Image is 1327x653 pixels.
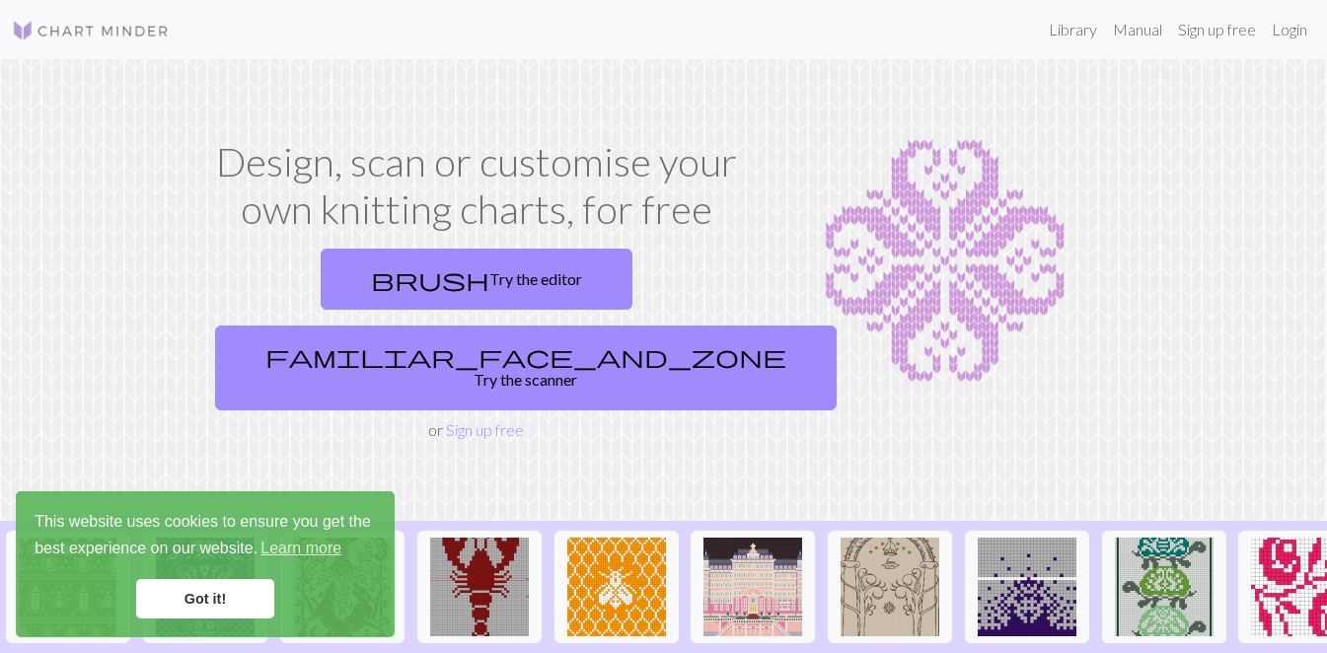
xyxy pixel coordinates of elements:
[770,138,1121,385] img: Chart example
[6,575,130,594] a: Repeating bugs
[1264,10,1315,49] a: Login
[321,249,632,310] a: Try the editor
[703,538,802,636] img: Copy of Grand-Budapest-Hotel-Exterior.jpg
[965,531,1089,643] button: Copy of fade
[215,326,837,410] a: Try the scanner
[417,531,542,643] button: Copy of Copy of Lobster
[16,491,395,637] div: cookieconsent
[828,575,952,594] a: portededurin1.jpg
[207,138,746,233] h1: Design, scan or customise your own knitting charts, for free
[1102,575,1226,594] a: turtles_down.jpg
[446,420,524,439] a: Sign up free
[417,575,542,594] a: Copy of Copy of Lobster
[35,510,376,563] span: This website uses cookies to ensure you get the best experience on our website.
[567,538,666,636] img: Mehiläinen
[1102,531,1226,643] button: turtles_down.jpg
[207,241,746,442] div: or
[136,579,274,618] a: dismiss cookie message
[1170,10,1264,49] a: Sign up free
[554,531,679,643] button: Mehiläinen
[841,538,939,636] img: portededurin1.jpg
[691,531,815,643] button: Copy of Grand-Budapest-Hotel-Exterior.jpg
[265,342,786,370] span: familiar_face_and_zone
[828,531,952,643] button: portededurin1.jpg
[1105,10,1170,49] a: Manual
[965,575,1089,594] a: Copy of fade
[12,19,170,42] img: Logo
[1115,538,1214,636] img: turtles_down.jpg
[258,534,344,563] a: learn more about cookies
[430,538,529,636] img: Copy of Copy of Lobster
[6,531,130,643] button: Repeating bugs
[371,265,489,293] span: brush
[1041,10,1105,49] a: Library
[554,575,679,594] a: Mehiläinen
[978,538,1076,636] img: Copy of fade
[691,575,815,594] a: Copy of Grand-Budapest-Hotel-Exterior.jpg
